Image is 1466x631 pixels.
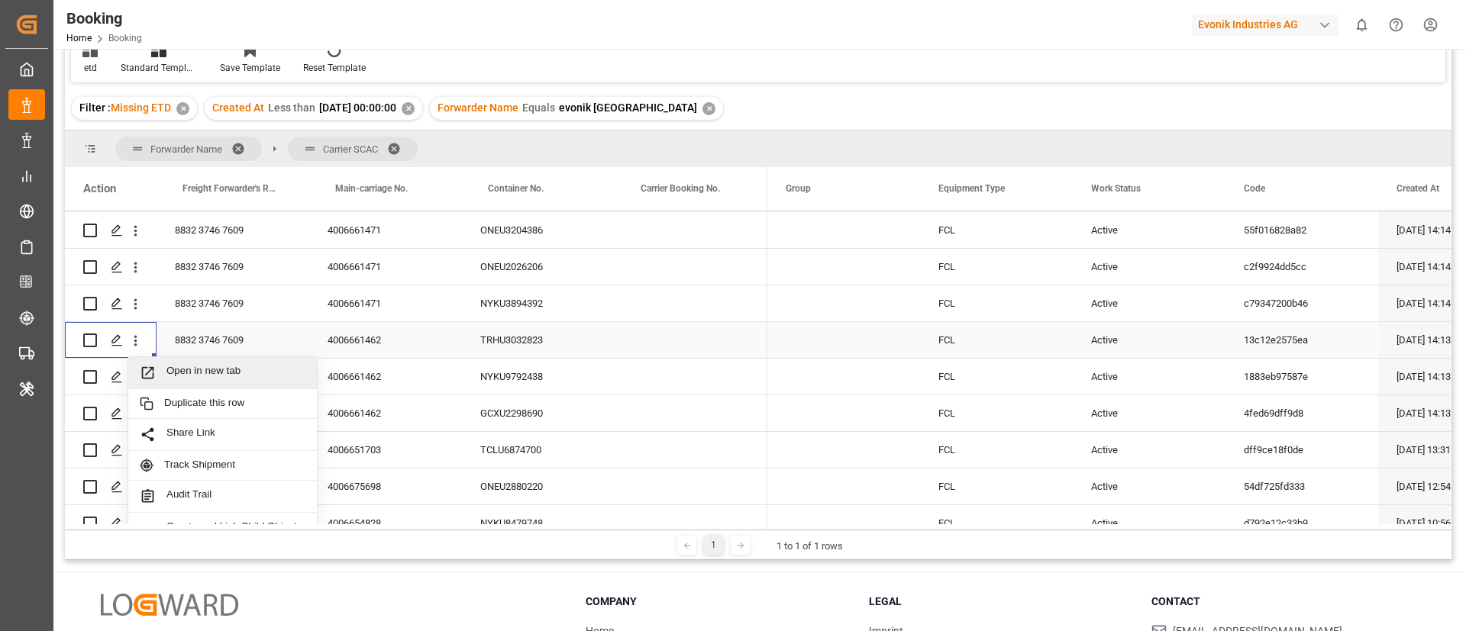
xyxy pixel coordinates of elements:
div: FCL [920,322,1073,358]
span: Main-carriage No. [335,183,408,194]
div: 4006661462 [309,395,462,431]
div: 4006661462 [309,322,462,358]
div: TRHU3032823 [462,322,615,358]
a: Home [66,33,92,43]
span: Forwarder Name [438,101,518,114]
span: Work Status [1091,183,1141,194]
div: Active [1073,505,1225,541]
div: Active [1073,468,1225,504]
h3: Company [586,594,850,610]
button: Help Center [1379,8,1413,42]
div: 13c12e2575ea [1225,322,1378,358]
div: ✕ [176,102,189,115]
div: 4006661462 [309,359,462,394]
div: 4006654828 [309,505,462,541]
div: 1 [704,536,723,555]
div: Reset Template [303,61,366,75]
div: 8832 3746 7609 [157,322,309,358]
div: 4006661471 [309,285,462,321]
div: FCL [920,285,1073,321]
div: 8832 3746 7609 [157,212,309,248]
div: Press SPACE to select this row. [65,395,767,432]
span: Created At [212,101,264,114]
div: Active [1073,395,1225,431]
div: NYKU3894392 [462,285,615,321]
span: Freight Forwarder's Reference No. [182,183,277,194]
div: Active [1073,285,1225,321]
div: Save Template [220,61,280,75]
div: 4fed69dff9d8 [1225,395,1378,431]
div: Press SPACE to select this row. [65,505,767,542]
span: Filter : [79,101,111,114]
div: ✕ [702,102,715,115]
div: 4006675698 [309,468,462,504]
div: ✕ [402,102,415,115]
div: 55f016828a82 [1225,212,1378,248]
span: Missing ETD [111,101,171,114]
span: Created At [1397,183,1439,194]
div: FCL [920,395,1073,431]
h3: Legal [869,594,1133,610]
span: Code [1244,183,1265,194]
div: Action [83,182,116,195]
div: TCLU6874700 [462,432,615,468]
span: [DATE] 00:00:00 [319,101,396,114]
div: Press SPACE to select this row. [65,322,767,359]
div: 54df725fd333 [1225,468,1378,504]
div: dff9ce18f0de [1225,432,1378,468]
button: show 0 new notifications [1345,8,1379,42]
div: Evonik Industries AG [1192,14,1338,36]
div: ONEU3204386 [462,212,615,248]
div: ONEU2880220 [462,468,615,504]
span: Carrier SCAC [323,143,378,155]
div: 8832 3746 7609 [157,249,309,285]
div: 4006651703 [309,432,462,468]
img: Logward Logo [101,594,238,616]
div: FCL [920,468,1073,504]
div: Press SPACE to select this row. [65,285,767,322]
div: Active [1073,359,1225,394]
div: 4006661471 [309,249,462,285]
div: 1 to 1 of 1 rows [777,539,843,554]
span: Equals [522,101,555,114]
div: Active [1073,212,1225,248]
div: FCL [920,212,1073,248]
span: evonik [GEOGRAPHIC_DATA] [559,101,697,114]
div: NYKU8479748 [462,505,615,541]
div: 1883eb97587e [1225,359,1378,394]
h3: Contact [1151,594,1416,610]
div: FCL [920,432,1073,468]
div: GCXU2298690 [462,395,615,431]
div: Active [1073,322,1225,358]
span: Less than [268,101,315,114]
button: Evonik Industries AG [1192,10,1345,39]
div: Active [1073,432,1225,468]
div: Press SPACE to select this row. [65,249,767,285]
span: Forwarder Name [150,143,222,155]
span: Container No. [488,183,544,194]
div: NYKU9792438 [462,359,615,394]
div: c2f9924dd5cc [1225,249,1378,285]
div: Booking [66,7,142,30]
div: 8832 3746 7609 [157,285,309,321]
div: Press SPACE to select this row. [65,432,767,468]
div: 4006661471 [309,212,462,248]
div: Press SPACE to select this row. [65,359,767,395]
div: Active [1073,249,1225,285]
div: FCL [920,505,1073,541]
span: Group [786,183,811,194]
div: d792e12c33b9 [1225,505,1378,541]
div: FCL [920,249,1073,285]
div: etd [82,61,98,75]
div: FCL [920,359,1073,394]
div: Standard Templates [121,61,197,75]
div: ONEU2026206 [462,249,615,285]
div: c79347200b46 [1225,285,1378,321]
span: Carrier Booking No. [641,183,720,194]
div: Press SPACE to select this row. [65,468,767,505]
span: Equipment Type [938,183,1005,194]
div: Press SPACE to select this row. [65,212,767,249]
